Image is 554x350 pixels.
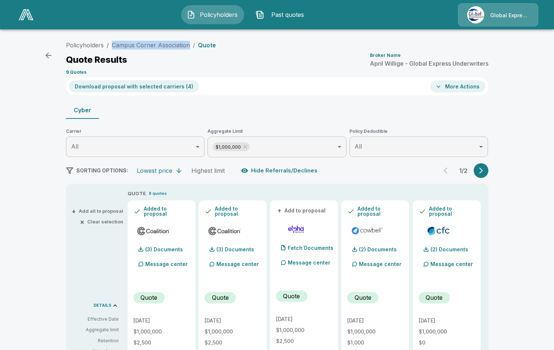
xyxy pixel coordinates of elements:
[81,219,123,224] button: ×Clear selection
[215,206,261,216] p: Added to proposal
[429,206,475,216] p: Added to proposal
[288,259,330,266] p: Message center
[283,292,300,300] p: Quote
[198,42,216,48] p: Quote
[71,209,76,214] span: +
[347,340,403,345] p: $1,000
[66,41,104,49] a: Policyholders
[430,247,468,252] p: (2) Documents
[347,318,403,323] p: [DATE]
[137,167,172,174] div: Lowest price
[181,5,244,24] button: Policyholders IconPolicyholders
[419,329,475,334] p: $1,000,000
[355,293,371,302] p: Quote
[426,293,443,302] p: Quote
[250,5,313,24] button: Past quotes IconPast quotes
[136,225,170,236] img: coalitioncyber
[456,168,471,174] p: 1 / 2
[205,329,261,334] p: $1,000,000
[133,329,190,334] p: $1,000,000
[66,41,216,50] nav: breadcrumb
[357,206,403,216] p: Added to proposal
[277,208,282,213] span: +
[144,206,190,216] p: Added to proposal
[370,61,488,66] p: April Willige - Global Express Underwriters
[66,55,127,64] p: Quote Results
[107,41,109,50] li: /
[359,247,397,252] p: (2) Documents
[205,340,261,345] p: $2,500
[276,339,332,344] p: $2,500
[422,225,456,236] img: cfccyber
[93,303,111,307] p: DETAILS
[208,225,242,236] img: coalitioncyberadmitted
[112,41,190,49] a: Campus Corner Association
[66,101,99,119] button: Cyber
[73,209,123,214] button: +Add all to proposal
[19,9,33,20] img: AA Logo
[419,318,475,323] p: [DATE]
[187,10,195,19] img: Policyholders Icon
[145,247,183,252] p: (3) Documents
[72,327,119,333] p: Aggregate limit
[128,190,146,197] p: QUOTE
[349,128,488,135] span: Policy Deductible
[66,128,205,135] span: Carrier
[140,293,157,302] p: Quote
[72,316,119,322] p: Effective Date
[350,225,384,236] img: cowbellp250
[213,142,250,151] div: $1,000,000
[419,340,475,345] p: $0
[76,167,128,174] span: SORTING OPTIONS:
[191,167,225,174] div: Highest limit
[133,318,190,323] p: [DATE]
[288,245,333,251] p: Fetch Documents
[276,317,332,322] p: [DATE]
[216,260,259,268] p: Message center
[279,224,313,235] img: elphacyberenhanced
[370,53,401,58] p: Broker Name
[212,293,229,302] p: Quote
[66,70,87,74] p: 9 Quotes
[430,260,473,268] p: Message center
[69,80,199,92] button: Download proposal with selected carriers (4)
[276,328,332,333] p: $1,000,000
[145,260,188,268] p: Message center
[149,190,167,197] p: 8 quotes
[430,80,485,92] button: More Actions
[359,260,401,268] p: Message center
[208,128,346,135] span: Aggregate Limit
[355,143,362,150] span: All
[72,338,119,344] p: Retention
[213,143,244,151] span: $1,000,000
[198,10,239,19] span: Policyholders
[276,207,327,215] button: +Add to proposal
[133,340,190,345] p: $2,500
[80,219,84,224] span: ×
[256,10,264,19] img: Past quotes Icon
[71,143,78,150] span: All
[205,318,261,323] p: [DATE]
[216,247,254,252] p: (3) Documents
[347,329,403,334] p: $1,000,000
[239,164,320,178] button: Hide Referrals/Declines
[193,41,195,50] li: /
[267,10,308,19] span: Past quotes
